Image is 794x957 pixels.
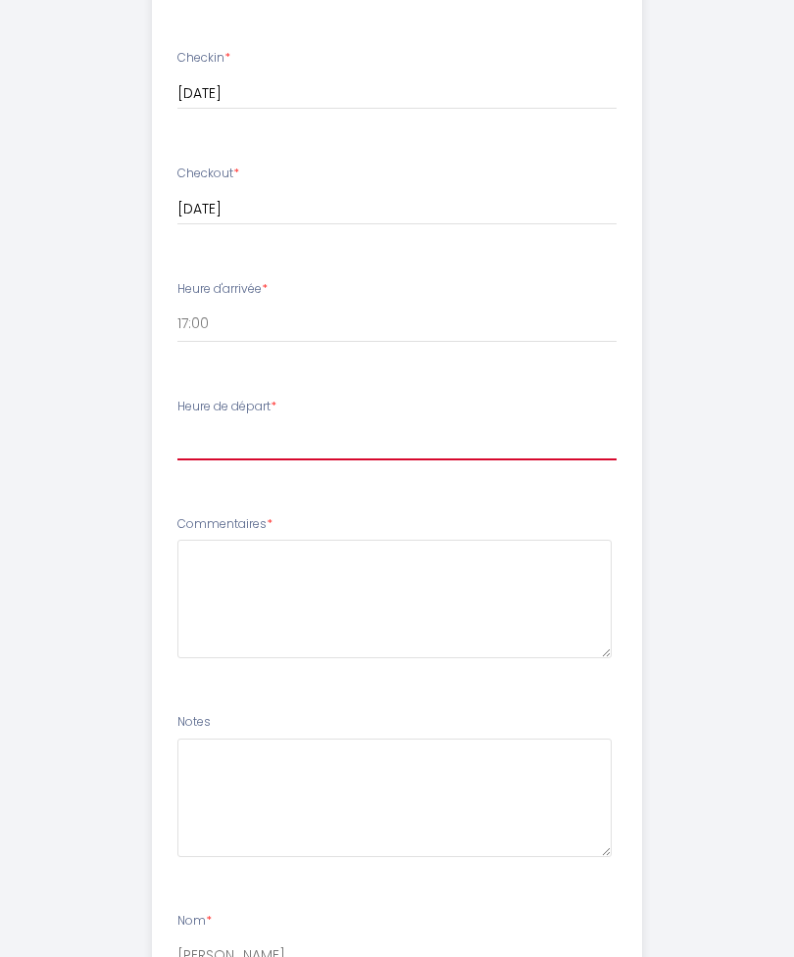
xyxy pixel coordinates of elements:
[177,280,268,299] label: Heure d'arrivée
[177,398,276,416] label: Heure de départ
[177,49,230,68] label: Checkin
[177,912,212,931] label: Nom
[177,165,239,183] label: Checkout
[177,515,273,534] label: Commentaires
[177,713,211,732] label: Notes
